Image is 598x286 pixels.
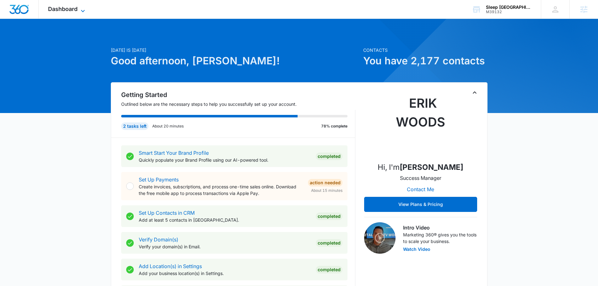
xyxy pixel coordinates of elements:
[364,222,396,254] img: Intro Video
[389,94,452,157] img: Erik Woods
[139,176,179,183] a: Set Up Payments
[471,89,478,96] button: Toggle Collapse
[121,122,148,130] div: 2 tasks left
[111,47,359,53] p: [DATE] is [DATE]
[316,153,342,160] div: Completed
[121,90,355,100] h2: Getting Started
[364,197,477,212] button: View Plans & Pricing
[308,179,342,186] div: Action Needed
[139,150,209,156] a: Smart Start Your Brand Profile
[311,188,342,193] span: About 15 minutes
[400,174,441,182] p: Success Manager
[403,224,477,231] h3: Intro Video
[363,53,488,68] h1: You have 2,177 contacts
[400,163,463,172] strong: [PERSON_NAME]
[486,10,532,14] div: account id
[321,123,347,129] p: 78% complete
[121,101,355,107] p: Outlined below are the necessary steps to help you successfully set up your account.
[139,236,178,243] a: Verify Domain(s)
[139,183,303,197] p: Create invoices, subscriptions, and process one-time sales online. Download the free mobile app t...
[152,123,184,129] p: About 20 minutes
[401,182,440,197] button: Contact Me
[316,239,342,247] div: Completed
[403,231,477,245] p: Marketing 360® gives you the tools to scale your business.
[139,243,311,250] p: Verify your domain(s) in Email.
[139,263,202,269] a: Add Location(s) in Settings
[486,5,532,10] div: account name
[403,247,430,251] button: Watch Video
[139,270,311,277] p: Add your business location(s) in Settings.
[363,47,488,53] p: Contacts
[316,266,342,273] div: Completed
[48,6,78,12] span: Dashboard
[139,210,195,216] a: Set Up Contacts in CRM
[111,53,359,68] h1: Good afternoon, [PERSON_NAME]!
[378,162,463,173] p: Hi, I'm
[139,157,311,163] p: Quickly populate your Brand Profile using our AI-powered tool.
[139,217,311,223] p: Add at least 5 contacts in [GEOGRAPHIC_DATA].
[316,213,342,220] div: Completed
